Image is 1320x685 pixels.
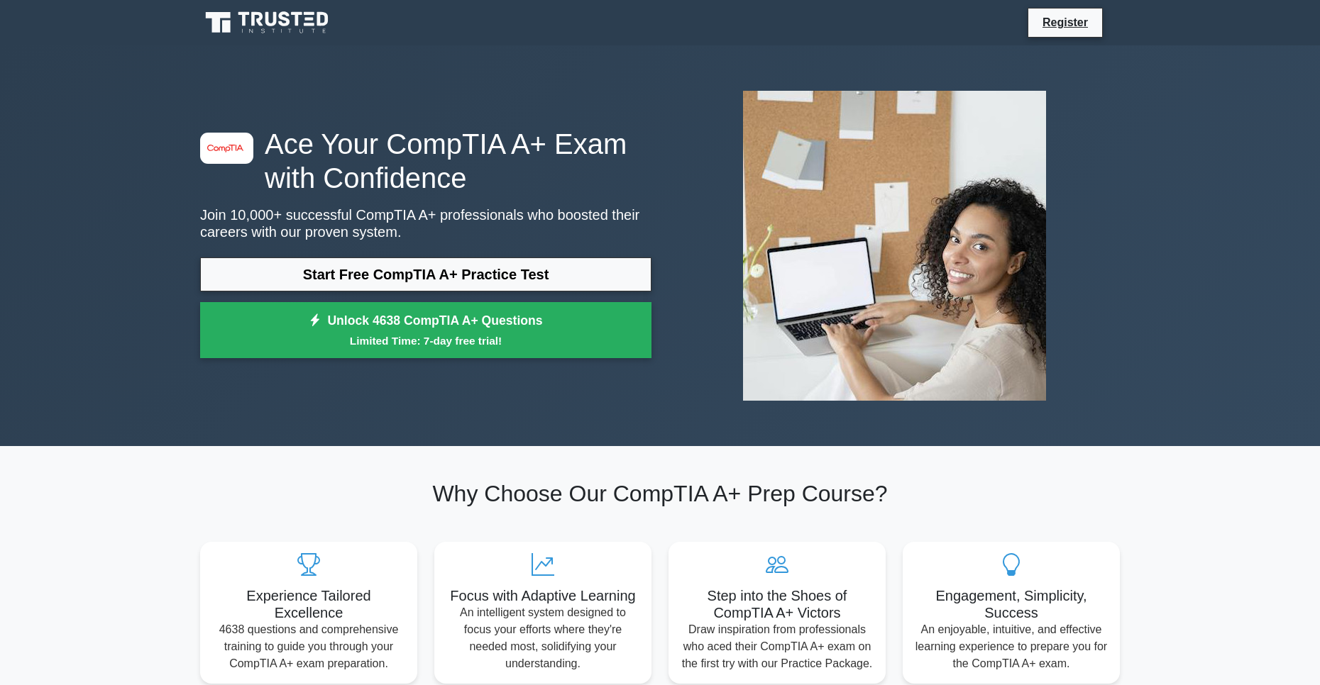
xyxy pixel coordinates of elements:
[200,257,651,291] a: Start Free CompTIA A+ Practice Test
[200,302,651,359] a: Unlock 4638 CompTIA A+ QuestionsLimited Time: 7-day free trial!
[211,587,406,621] h5: Experience Tailored Excellence
[914,587,1109,621] h5: Engagement, Simplicity, Success
[218,333,634,349] small: Limited Time: 7-day free trial!
[200,480,1120,507] h2: Why Choose Our CompTIA A+ Prep Course?
[1034,13,1096,31] a: Register
[446,604,640,672] p: An intelligent system designed to focus your efforts where they're needed most, solidifying your ...
[680,621,874,672] p: Draw inspiration from professionals who aced their CompTIA A+ exam on the first try with our Prac...
[200,127,651,195] h1: Ace Your CompTIA A+ Exam with Confidence
[200,206,651,240] p: Join 10,000+ successful CompTIA A+ professionals who boosted their careers with our proven system.
[914,621,1109,672] p: An enjoyable, intuitive, and effective learning experience to prepare you for the CompTIA A+ exam.
[446,587,640,604] h5: Focus with Adaptive Learning
[211,621,406,672] p: 4638 questions and comprehensive training to guide you through your CompTIA A+ exam preparation.
[680,587,874,621] h5: Step into the Shoes of CompTIA A+ Victors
